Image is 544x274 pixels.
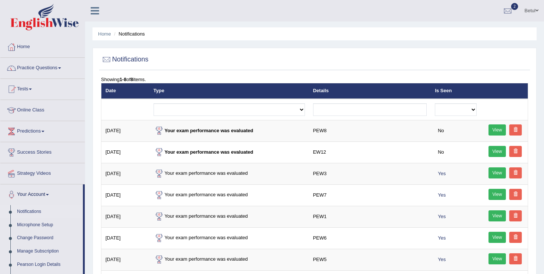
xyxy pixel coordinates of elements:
a: Delete [509,253,522,264]
a: Type [154,88,164,93]
td: Your exam performance was evaluated [150,163,309,184]
td: PEW1 [309,206,431,227]
a: View [488,189,506,200]
b: 1-8 [120,77,127,82]
a: Online Class [0,100,85,118]
a: Microphone Setup [14,218,83,232]
li: Notifications [112,30,145,37]
td: [DATE] [101,184,150,206]
span: No [435,127,447,134]
a: Is Seen [435,88,452,93]
td: [DATE] [101,227,150,249]
a: Your Account [0,184,83,203]
td: Your exam performance was evaluated [150,184,309,206]
a: Notifications [14,205,83,218]
td: EW12 [309,141,431,163]
a: View [488,146,506,157]
td: [DATE] [101,141,150,163]
a: View [488,253,506,264]
td: [DATE] [101,163,150,184]
a: Practice Questions [0,58,85,76]
a: Delete [509,189,522,200]
td: [DATE] [101,206,150,227]
strong: Your exam performance was evaluated [154,128,253,133]
a: Home [0,37,85,55]
a: Delete [509,232,522,243]
a: Date [105,88,116,93]
a: View [488,210,506,221]
a: Delete [509,210,522,221]
span: No [435,148,447,156]
a: Delete [509,146,522,157]
a: Change Password [14,231,83,245]
a: Predictions [0,121,85,140]
a: View [488,167,506,178]
a: Delete [509,124,522,136]
td: PEW5 [309,249,431,270]
span: Yes [435,234,449,242]
a: Delete [509,167,522,178]
td: Your exam performance was evaluated [150,206,309,227]
td: Your exam performance was evaluated [150,227,309,249]
span: Yes [435,191,449,199]
td: PEW8 [309,120,431,141]
td: [DATE] [101,120,150,141]
td: Your exam performance was evaluated [150,249,309,270]
a: Details [313,88,329,93]
h2: Notifications [101,54,148,65]
span: Yes [435,255,449,263]
span: 2 [511,3,518,10]
a: Tests [0,79,85,97]
td: PEW3 [309,163,431,184]
span: Yes [435,170,449,177]
a: View [488,124,506,136]
a: Pearson Login Details [14,258,83,271]
a: Manage Subscription [14,245,83,258]
strong: Your exam performance was evaluated [154,149,253,155]
a: View [488,232,506,243]
b: 8 [131,77,133,82]
span: Yes [435,213,449,220]
td: PEW7 [309,184,431,206]
a: Success Stories [0,142,85,161]
td: PEW6 [309,227,431,249]
td: [DATE] [101,249,150,270]
a: Strategy Videos [0,163,85,182]
a: Home [98,31,111,37]
div: Showing of items. [101,76,528,83]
